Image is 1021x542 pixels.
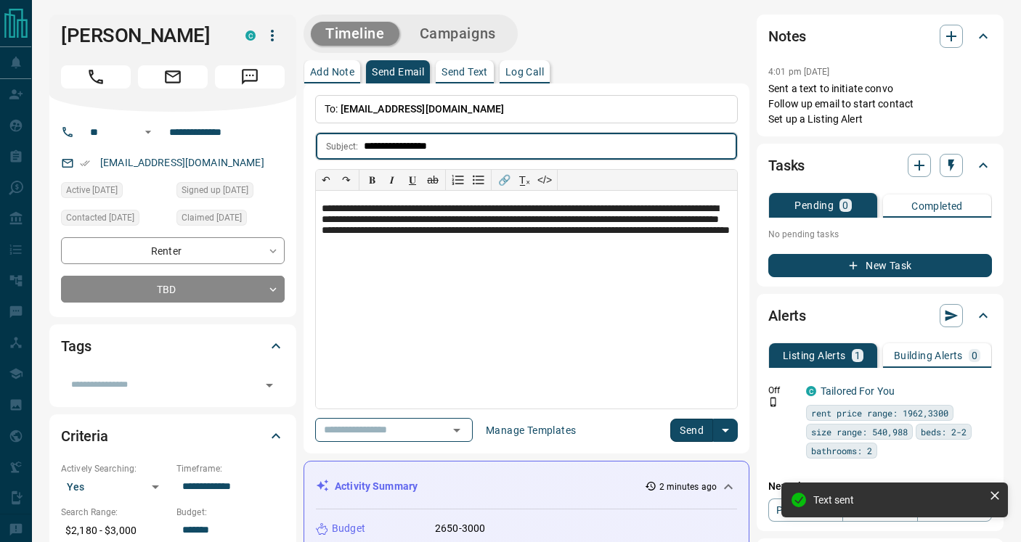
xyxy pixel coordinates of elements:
p: Completed [911,201,963,211]
p: Add Note [310,67,354,77]
div: Sun Aug 17 2025 [61,182,169,202]
div: Tasks [768,148,992,183]
p: Budget: [176,506,285,519]
span: beds: 2-2 [921,424,967,439]
div: Criteria [61,419,285,453]
p: 0 [842,200,848,210]
button: Bullet list [468,170,489,190]
span: Contacted [DATE] [66,210,134,225]
div: Notes [768,19,992,54]
button: Send [670,419,713,442]
p: Log Call [505,67,544,77]
div: Renter [61,237,285,264]
p: Pending [794,200,834,210]
p: 0 [972,350,977,361]
svg: Email Verified [80,158,90,168]
h2: Tags [61,334,91,358]
p: Send Text [442,67,488,77]
div: Tags [61,329,285,364]
a: Tailored For You [821,385,895,397]
button: 𝐁 [362,170,382,190]
h2: Criteria [61,424,108,448]
p: 2650-3000 [435,521,485,536]
div: Activity Summary2 minutes ago [316,473,737,500]
button: Open [447,420,467,440]
span: [EMAIL_ADDRESS][DOMAIN_NAME] [341,103,505,115]
span: 𝐔 [409,174,416,186]
button: Numbered list [448,170,468,190]
h2: Tasks [768,154,805,177]
span: Signed up [DATE] [182,183,248,197]
button: ↷ [336,170,357,190]
p: 2 minutes ago [659,480,717,493]
div: condos.ca [806,386,816,396]
p: 4:01 pm [DATE] [768,67,830,77]
button: 🔗 [494,170,514,190]
p: Budget [332,521,365,536]
div: split button [670,419,738,442]
button: New Task [768,254,992,277]
a: Property [768,498,843,522]
div: Text sent [813,494,983,506]
div: Yes [61,475,169,498]
button: </> [534,170,555,190]
span: Claimed [DATE] [182,210,242,225]
p: 1 [855,350,861,361]
button: ab [423,170,443,190]
button: ↶ [316,170,336,190]
div: condos.ca [245,30,256,41]
p: Listing Alerts [783,350,846,361]
button: Manage Templates [477,419,585,442]
button: Campaigns [405,22,510,46]
p: Subject: [326,140,358,153]
s: ab [427,174,439,186]
div: Alerts [768,298,992,333]
h1: [PERSON_NAME] [61,24,224,47]
p: Actively Searching: [61,462,169,475]
p: Search Range: [61,506,169,519]
p: Send Email [372,67,424,77]
button: Open [139,123,157,141]
button: Timeline [311,22,399,46]
button: T̲ₓ [514,170,534,190]
span: Call [61,65,131,89]
div: Sun Aug 17 2025 [176,210,285,230]
div: Sun Aug 17 2025 [176,182,285,202]
p: Activity Summary [335,479,418,494]
span: Message [215,65,285,89]
a: [EMAIL_ADDRESS][DOMAIN_NAME] [100,157,264,168]
h2: Alerts [768,304,806,327]
span: bathrooms: 2 [811,443,872,458]
button: Open [259,375,280,395]
div: TBD [61,276,285,303]
svg: Push Notification Only [768,397,778,407]
p: No pending tasks [768,223,992,245]
span: Active [DATE] [66,183,118,197]
p: New Alert: [768,479,992,494]
p: To: [315,95,738,123]
span: size range: 540,988 [811,424,908,439]
p: Off [768,384,797,397]
h2: Notes [768,25,806,48]
span: rent price range: 1962,3300 [811,406,948,420]
p: Sent a text to initiate convo Follow up email to start contact Set up a Listing Alert [768,81,992,127]
button: 𝐔 [402,170,423,190]
button: 𝑰 [382,170,402,190]
span: Email [138,65,208,89]
p: Timeframe: [176,462,285,475]
p: Building Alerts [894,350,963,361]
div: Sun Aug 17 2025 [61,210,169,230]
